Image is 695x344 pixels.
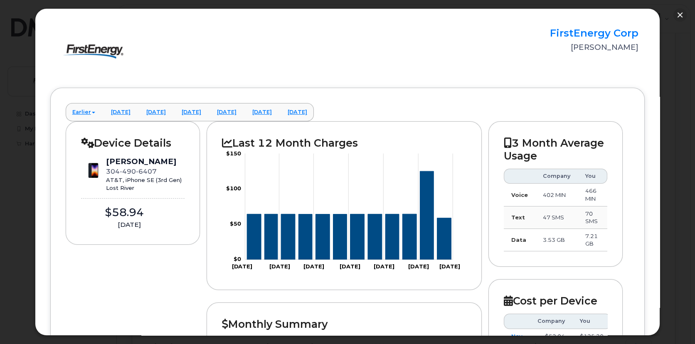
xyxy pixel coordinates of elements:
a: [DATE] [246,103,278,121]
h2: Last 12 Month Charges [222,137,466,149]
div: [DATE] [81,220,178,229]
td: 7.21 GB [578,229,607,251]
td: 466 MIN [578,184,607,206]
span: 304 [106,167,157,175]
td: $52.04 [530,329,572,344]
g: Series [247,171,451,260]
div: $58.94 [81,205,168,220]
tspan: [DATE] [408,263,429,270]
tspan: [DATE] [374,263,394,270]
h2: Cost per Device [504,295,607,307]
h2: Device Details [81,137,185,149]
a: [DATE] [281,103,314,121]
tspan: [DATE] [303,263,324,270]
th: You [572,314,611,329]
tspan: $100 [226,185,241,192]
h2: 3 Month Average Usage [504,137,607,162]
th: Company [535,169,578,184]
th: You [578,169,607,184]
span: 6407 [136,167,157,175]
td: 70 SMS [578,206,607,229]
a: Nov [511,333,522,339]
strong: Voice [511,192,528,198]
tspan: [DATE] [439,263,460,270]
strong: Data [511,236,526,243]
td: 47 SMS [535,206,578,229]
div: [PERSON_NAME] [453,42,638,53]
td: 3.53 GB [535,229,578,251]
tspan: $50 [230,220,241,227]
h2: FirstEnergy Corp [453,27,638,39]
a: [DATE] [210,103,243,121]
a: [DATE] [140,103,173,121]
td: 402 MIN [535,184,578,206]
div: AT&T, iPhone SE (3rd Gen) Lost River [106,176,182,192]
a: [DATE] [175,103,208,121]
h2: Monthly Summary [222,318,466,330]
tspan: [DATE] [232,263,252,270]
tspan: [DATE] [269,263,290,270]
tspan: [DATE] [340,263,360,270]
tspan: $150 [226,150,241,156]
th: Company [530,314,572,329]
div: [PERSON_NAME] [106,156,182,167]
iframe: Messenger Launcher [659,308,689,338]
td: $125.20 [572,329,611,344]
strong: Text [511,214,525,221]
g: Chart [226,150,461,270]
tspan: $0 [234,256,241,262]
